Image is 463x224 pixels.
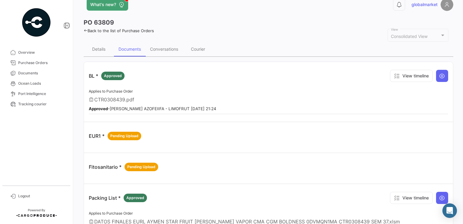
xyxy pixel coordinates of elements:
[18,193,65,199] span: Logout
[92,46,105,52] div: Details
[126,195,144,201] span: Approved
[5,99,68,109] a: Tracking courier
[18,60,65,66] span: Purchase Orders
[5,47,68,58] a: Overview
[90,2,116,8] span: What's new?
[21,7,52,38] img: powered-by.png
[89,106,108,111] b: Approved
[89,106,216,111] small: - [PERSON_NAME] AZOFEIIFA - LIMOFRUT [DATE] 21:24
[18,81,65,86] span: Ocean Loads
[442,203,457,218] div: Abrir Intercom Messenger
[18,101,65,107] span: Tracking courier
[18,50,65,55] span: Overview
[5,68,68,78] a: Documents
[5,89,68,99] a: Port Intelligence
[118,46,141,52] div: Documents
[89,194,147,202] p: Packing List *
[411,2,438,8] span: globalmarket
[89,211,133,216] span: Applies to Purchase Order
[104,73,122,79] span: Approved
[18,70,65,76] span: Documents
[127,164,155,170] span: Pending Upload
[84,18,114,27] h3: PO 63809
[89,163,158,171] p: Fitosanitario *
[5,58,68,68] a: Purchase Orders
[89,89,133,93] span: Applies to Purchase Order
[5,78,68,89] a: Ocean Loads
[110,133,138,139] span: Pending Upload
[84,28,154,33] a: Back to the list of Purchase Orders
[391,34,428,39] span: Consolidated View
[94,97,134,103] span: CTR0308439.pdf
[191,46,205,52] div: Courier
[18,91,65,97] span: Port Intelligence
[89,132,141,140] p: EUR1 *
[150,46,178,52] div: Conversations
[390,70,433,82] button: View timeline
[390,192,433,204] button: View timeline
